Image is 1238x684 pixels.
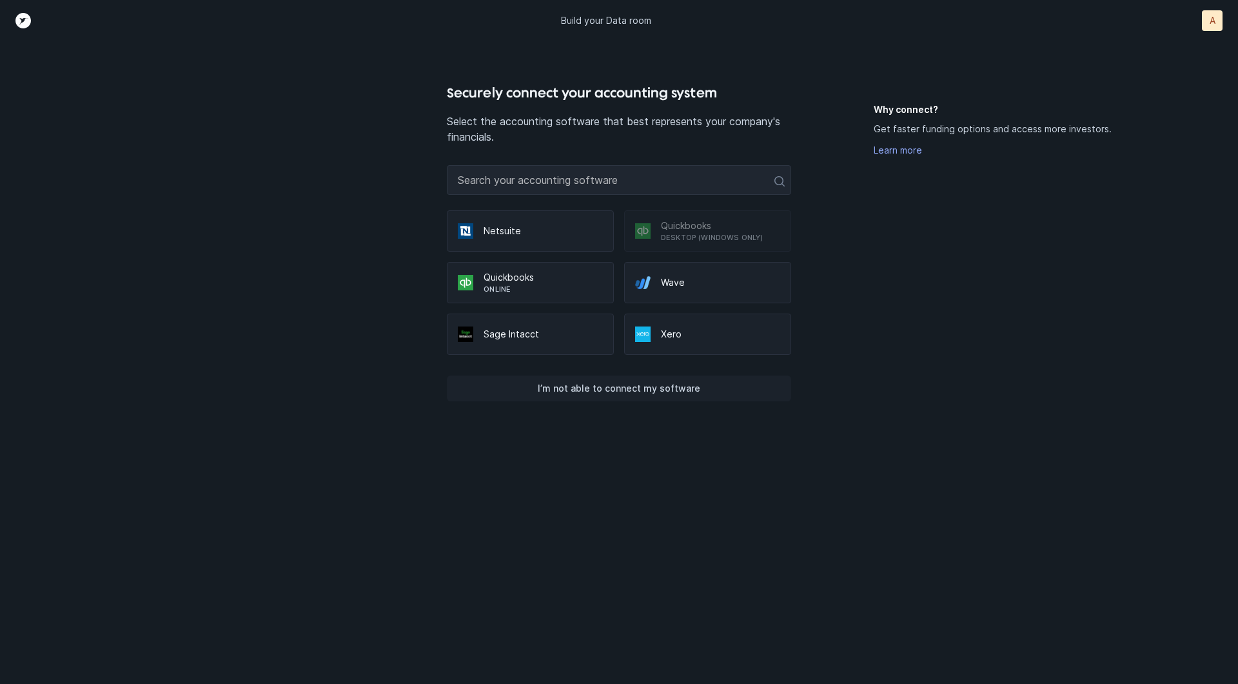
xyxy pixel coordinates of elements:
[484,225,603,237] p: Netsuite
[624,262,791,303] div: Wave
[447,210,614,252] div: Netsuite
[874,103,1135,116] h5: Why connect?
[661,219,780,232] p: Quickbooks
[484,271,603,284] p: Quickbooks
[538,381,700,396] p: I’m not able to connect my software
[447,114,791,145] p: Select the accounting software that best represents your company's financials.
[447,165,791,195] input: Search your accounting software
[874,145,922,156] a: Learn more
[447,376,791,401] button: I’m not able to connect my software
[447,314,614,355] div: Sage Intacct
[447,83,791,103] h4: Securely connect your accounting system
[484,328,603,341] p: Sage Intacct
[561,14,651,27] p: Build your Data room
[624,210,791,252] div: QuickbooksDesktop (Windows only)
[661,328,780,341] p: Xero
[661,232,780,243] p: Desktop (Windows only)
[874,121,1112,137] p: Get faster funding options and access more investors.
[661,276,780,289] p: Wave
[484,284,603,294] p: Online
[1210,14,1215,27] p: A
[624,314,791,355] div: Xero
[447,262,614,303] div: QuickbooksOnline
[1202,10,1223,31] button: A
